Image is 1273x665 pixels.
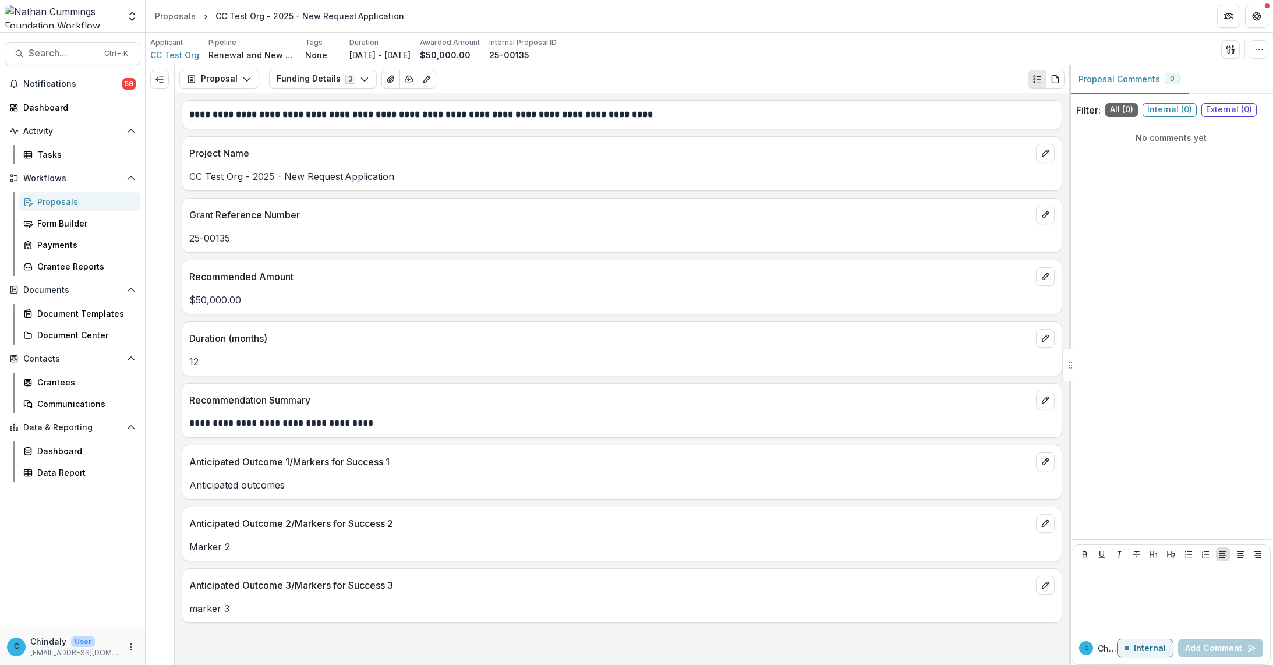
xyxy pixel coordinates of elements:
button: edit [1036,144,1055,162]
div: Dashboard [37,445,131,457]
img: Nathan Cummings Foundation Workflow Sandbox logo [5,5,119,28]
p: 12 [189,355,1055,369]
p: Internal [1134,643,1166,653]
button: Open Workflows [5,169,140,188]
p: Anticipated Outcome 1/Markers for Success 1 [189,455,1031,469]
div: Payments [37,239,131,251]
p: CC Test Org - 2025 - New Request Application [189,169,1055,183]
a: Proposals [150,8,200,24]
button: edit [1036,391,1055,409]
button: edit [1036,267,1055,286]
a: Form Builder [19,214,140,233]
span: Data & Reporting [23,423,122,433]
a: Proposals [19,192,140,211]
div: Dashboard [23,101,131,114]
nav: breadcrumb [150,8,409,24]
p: Renewal and New Grants Pipeline [208,49,296,61]
button: edit [1036,329,1055,348]
button: Add Comment [1178,639,1263,657]
a: Tasks [19,145,140,164]
p: Tags [305,37,323,48]
div: Chindaly [14,643,19,650]
div: Data Report [37,466,131,479]
span: Documents [23,285,122,295]
span: Search... [29,48,97,59]
a: Grantee Reports [19,257,140,276]
p: Anticipated outcomes [189,478,1055,492]
button: Open Activity [5,122,140,140]
button: Open Data & Reporting [5,418,140,437]
button: Bullet List [1182,547,1196,561]
div: Communications [37,398,131,410]
p: Chindaly [1098,642,1117,655]
p: Chindaly [30,635,66,648]
p: Filter: [1076,103,1101,117]
span: External ( 0 ) [1201,103,1257,117]
div: Document Templates [37,307,131,320]
p: Anticipated Outcome 2/Markers for Success 2 [189,517,1031,530]
span: All ( 0 ) [1105,103,1138,117]
button: PDF view [1046,70,1065,89]
div: Tasks [37,148,131,161]
button: Plaintext view [1028,70,1046,89]
button: edit [1036,514,1055,533]
p: Duration [349,37,379,48]
div: Chindaly [1084,645,1088,651]
button: edit [1036,206,1055,224]
button: Align Left [1216,547,1230,561]
a: Grantees [19,373,140,392]
span: 0 [1170,75,1175,83]
button: edit [1036,576,1055,595]
span: Notifications [23,79,122,89]
span: Internal ( 0 ) [1143,103,1197,117]
div: Grantees [37,376,131,388]
span: Contacts [23,354,122,364]
div: Form Builder [37,217,131,229]
p: No comments yet [1076,132,1266,144]
p: Recommended Amount [189,270,1031,284]
p: Marker 2 [189,540,1055,554]
p: 25-00135 [489,49,529,61]
div: Proposals [155,10,196,22]
div: Document Center [37,329,131,341]
a: Dashboard [19,441,140,461]
button: Partners [1217,5,1240,28]
button: More [124,640,138,654]
p: Awarded Amount [420,37,480,48]
p: Internal Proposal ID [489,37,557,48]
p: Recommendation Summary [189,393,1031,407]
button: Notifications59 [5,75,140,93]
a: Dashboard [5,98,140,117]
p: Applicant [150,37,183,48]
span: Activity [23,126,122,136]
a: Document Templates [19,304,140,323]
button: Open entity switcher [124,5,140,28]
button: Heading 2 [1164,547,1178,561]
button: Align Right [1250,547,1264,561]
div: Proposals [37,196,131,208]
span: CC Test Org [150,49,199,61]
button: Strike [1130,547,1144,561]
button: Expand left [150,70,169,89]
p: 25-00135 [189,231,1055,245]
button: Heading 1 [1147,547,1161,561]
a: Payments [19,235,140,254]
a: Document Center [19,326,140,345]
p: [EMAIL_ADDRESS][DOMAIN_NAME] [30,648,119,658]
p: $50,000.00 [420,49,471,61]
button: Open Contacts [5,349,140,368]
button: Open Documents [5,281,140,299]
button: Funding Details3 [269,70,377,89]
a: Communications [19,394,140,413]
p: Project Name [189,146,1031,160]
button: Align Center [1233,547,1247,561]
button: Italicize [1112,547,1126,561]
div: CC Test Org - 2025 - New Request Application [215,10,404,22]
button: edit [1036,452,1055,471]
p: marker 3 [189,602,1055,616]
span: Workflows [23,174,122,183]
p: Pipeline [208,37,236,48]
p: [DATE] - [DATE] [349,49,411,61]
p: Grant Reference Number [189,208,1031,222]
button: Edit as form [418,70,436,89]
